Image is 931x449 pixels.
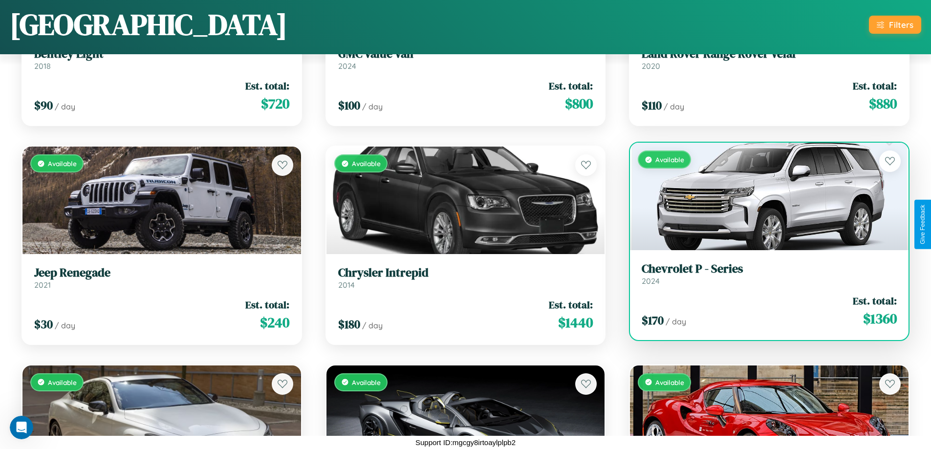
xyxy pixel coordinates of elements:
span: $ 180 [338,316,360,332]
span: 2014 [338,280,355,290]
span: / day [55,102,75,111]
span: $ 720 [261,94,289,113]
h3: GMC Value Van [338,47,593,61]
span: $ 110 [642,97,662,113]
a: GMC Value Van2024 [338,47,593,71]
h3: Bentley Eight [34,47,289,61]
h3: Chevrolet P - Series [642,262,897,276]
h3: Land Rover Range Rover Velar [642,47,897,61]
span: Available [48,378,77,386]
span: Est. total: [245,298,289,312]
div: Filters [889,20,913,30]
span: $ 90 [34,97,53,113]
span: / day [664,102,684,111]
span: $ 1360 [863,309,897,328]
span: $ 170 [642,312,664,328]
span: Est. total: [245,79,289,93]
span: 2020 [642,61,660,71]
span: / day [362,102,383,111]
span: $ 1440 [558,313,593,332]
span: / day [666,317,686,326]
span: $ 800 [565,94,593,113]
span: Available [655,155,684,164]
h3: Jeep Renegade [34,266,289,280]
span: $ 100 [338,97,360,113]
a: Jeep Renegade2021 [34,266,289,290]
span: Est. total: [549,79,593,93]
span: Est. total: [853,294,897,308]
span: $ 240 [260,313,289,332]
p: Support ID: mgcgy8irtoaylplpb2 [415,436,516,449]
a: Land Rover Range Rover Velar2020 [642,47,897,71]
span: Est. total: [549,298,593,312]
span: Available [48,159,77,168]
span: / day [55,321,75,330]
a: Chevrolet P - Series2024 [642,262,897,286]
h3: Chrysler Intrepid [338,266,593,280]
span: Available [352,378,381,386]
button: Filters [869,16,921,34]
span: 2018 [34,61,51,71]
span: 2024 [642,276,660,286]
div: Give Feedback [919,205,926,244]
span: Available [352,159,381,168]
span: 2021 [34,280,51,290]
span: $ 880 [869,94,897,113]
iframe: Intercom live chat [10,416,33,439]
span: Est. total: [853,79,897,93]
a: Bentley Eight2018 [34,47,289,71]
a: Chrysler Intrepid2014 [338,266,593,290]
span: $ 30 [34,316,53,332]
span: / day [362,321,383,330]
span: 2024 [338,61,356,71]
h1: [GEOGRAPHIC_DATA] [10,4,287,44]
span: Available [655,378,684,386]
